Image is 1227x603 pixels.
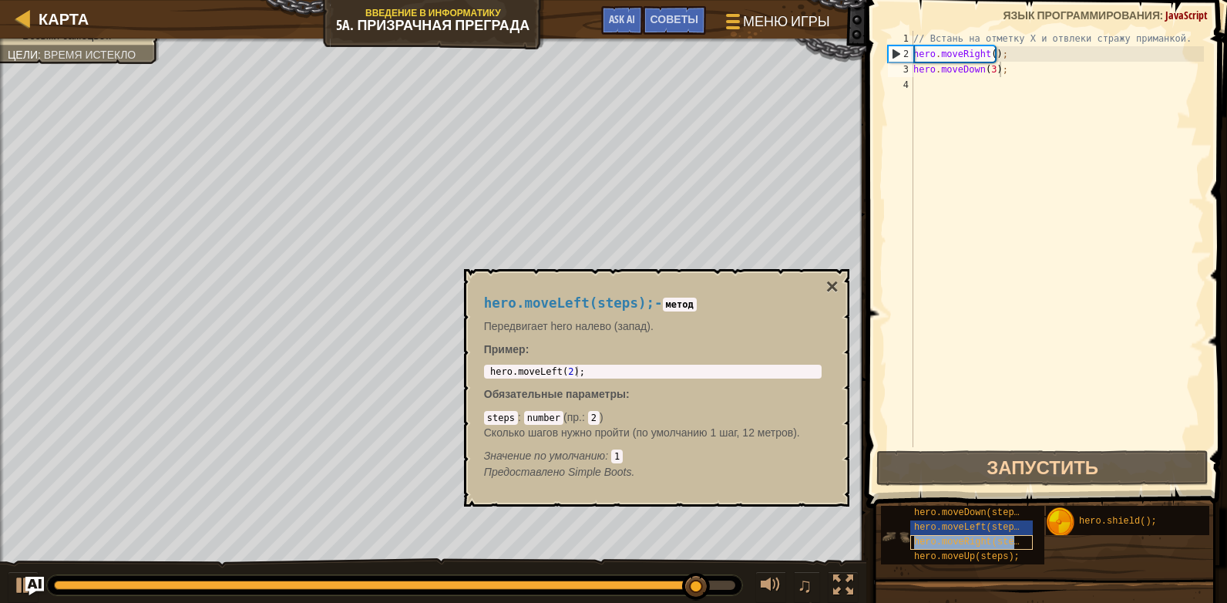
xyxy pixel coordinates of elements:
p: Передвигает hero налево (запад). [484,318,822,334]
span: : [582,411,588,423]
button: × [825,276,838,298]
span: Пример [484,343,526,355]
span: Цели [8,49,38,61]
span: hero.moveLeft(steps); [914,522,1030,533]
span: пр. [567,411,582,423]
span: Предоставлено [484,466,568,478]
button: Ctrl + P: Play [8,571,39,603]
div: 3 [888,62,913,77]
span: : [626,388,630,400]
div: 2 [889,46,913,62]
span: Советы [650,12,698,26]
span: Ask AI [609,12,635,26]
button: Ask AI [601,6,643,35]
span: hero.moveUp(steps); [914,551,1020,562]
button: Переключить полноэкранный режим [828,571,859,603]
span: : [605,450,611,462]
strong: : [484,343,529,355]
div: ( ) [484,409,822,463]
button: Регулировать громкость [755,571,786,603]
span: hero.moveDown(steps); [914,507,1030,518]
span: : [38,49,44,61]
button: Запустить [876,450,1209,486]
h4: - [484,296,822,311]
img: portrait.png [1046,507,1075,537]
em: Simple Boots. [484,466,635,478]
span: : [1160,8,1165,22]
span: JavaScript [1165,8,1208,22]
span: hero.shield(); [1079,516,1157,527]
span: Время истекло [44,49,136,61]
img: portrait.png [881,522,910,551]
div: 4 [888,77,913,93]
code: 1 [611,450,623,463]
button: Ask AI [25,577,44,595]
span: Язык программирования [1003,8,1160,22]
code: steps [484,411,518,425]
code: number [524,411,563,425]
span: Карта [39,8,89,29]
a: Карта [31,8,89,29]
button: ♫ [794,571,820,603]
span: hero.moveRight(steps); [914,537,1036,547]
span: Меню игры [743,12,830,32]
span: ♫ [797,574,812,597]
span: Значение по умолчанию [484,450,605,462]
code: метод [663,298,697,312]
button: Меню игры [714,6,839,42]
span: Обязательные параметры [484,388,626,400]
span: hero.moveLeft(steps); [484,295,654,311]
code: 2 [588,411,600,425]
span: : [518,411,524,423]
p: Сколько шагов нужно пройти (по умолчанию 1 шаг, 12 метров). [484,425,822,440]
div: 1 [888,31,913,46]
